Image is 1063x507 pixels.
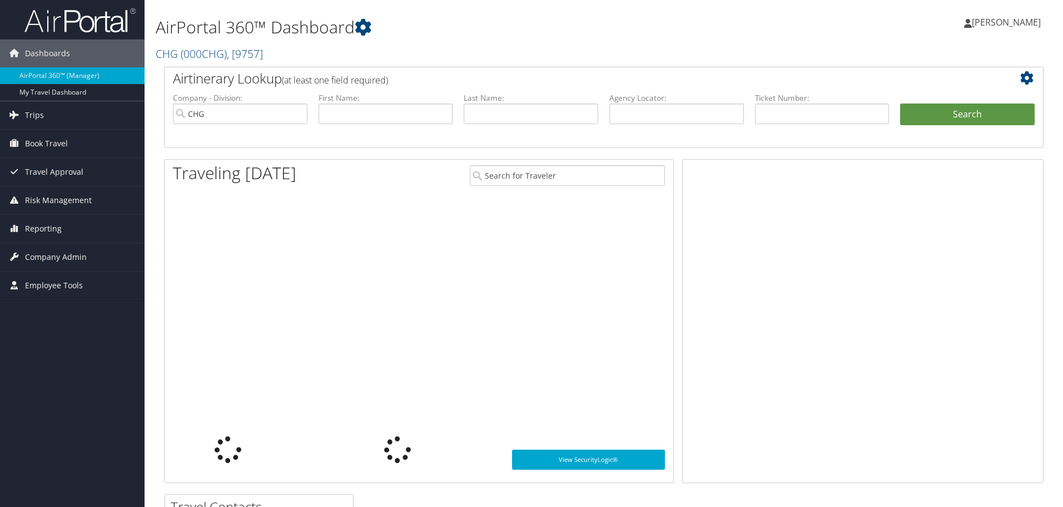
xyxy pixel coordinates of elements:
[964,6,1052,39] a: [PERSON_NAME]
[25,215,62,243] span: Reporting
[25,186,92,214] span: Risk Management
[464,92,598,104] label: Last Name:
[25,101,44,129] span: Trips
[173,161,296,185] h1: Traveling [DATE]
[972,16,1041,28] span: [PERSON_NAME]
[25,40,70,67] span: Dashboards
[319,92,453,104] label: First Name:
[156,16,753,39] h1: AirPortal 360™ Dashboard
[25,243,87,271] span: Company Admin
[25,272,83,299] span: Employee Tools
[282,74,388,86] span: (at least one field required)
[470,165,665,186] input: Search for Traveler
[512,450,665,470] a: View SecurityLogic®
[900,104,1035,126] button: Search
[609,92,744,104] label: Agency Locator:
[25,158,83,186] span: Travel Approval
[227,46,263,61] span: , [ 9757 ]
[181,46,227,61] span: ( 000CHG )
[173,92,307,104] label: Company - Division:
[156,46,263,61] a: CHG
[755,92,890,104] label: Ticket Number:
[25,130,68,157] span: Book Travel
[173,69,961,88] h2: Airtinerary Lookup
[24,7,136,33] img: airportal-logo.png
